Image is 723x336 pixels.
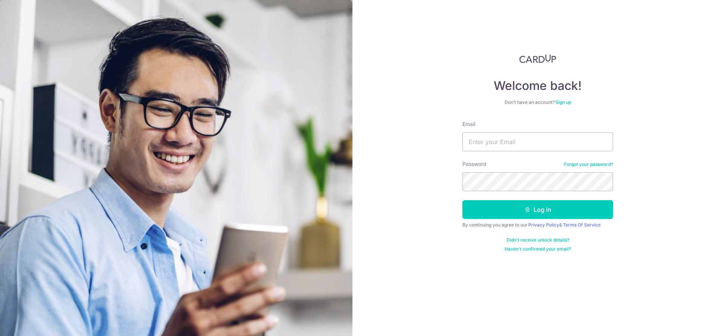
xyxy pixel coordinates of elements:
h4: Welcome back! [462,78,613,93]
img: CardUp Logo [519,54,556,63]
a: Didn't receive unlock details? [506,237,569,243]
a: Terms Of Service [563,222,601,228]
a: Sign up [555,99,571,105]
label: Email [462,120,475,128]
a: Forgot your password? [564,161,613,167]
input: Enter your Email [462,132,613,151]
label: Password [462,160,487,168]
div: By continuing you agree to our & [462,222,613,228]
button: Log in [462,200,613,219]
a: Haven't confirmed your email? [505,246,571,252]
a: Privacy Policy [528,222,559,228]
div: Don’t have an account? [462,99,613,105]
